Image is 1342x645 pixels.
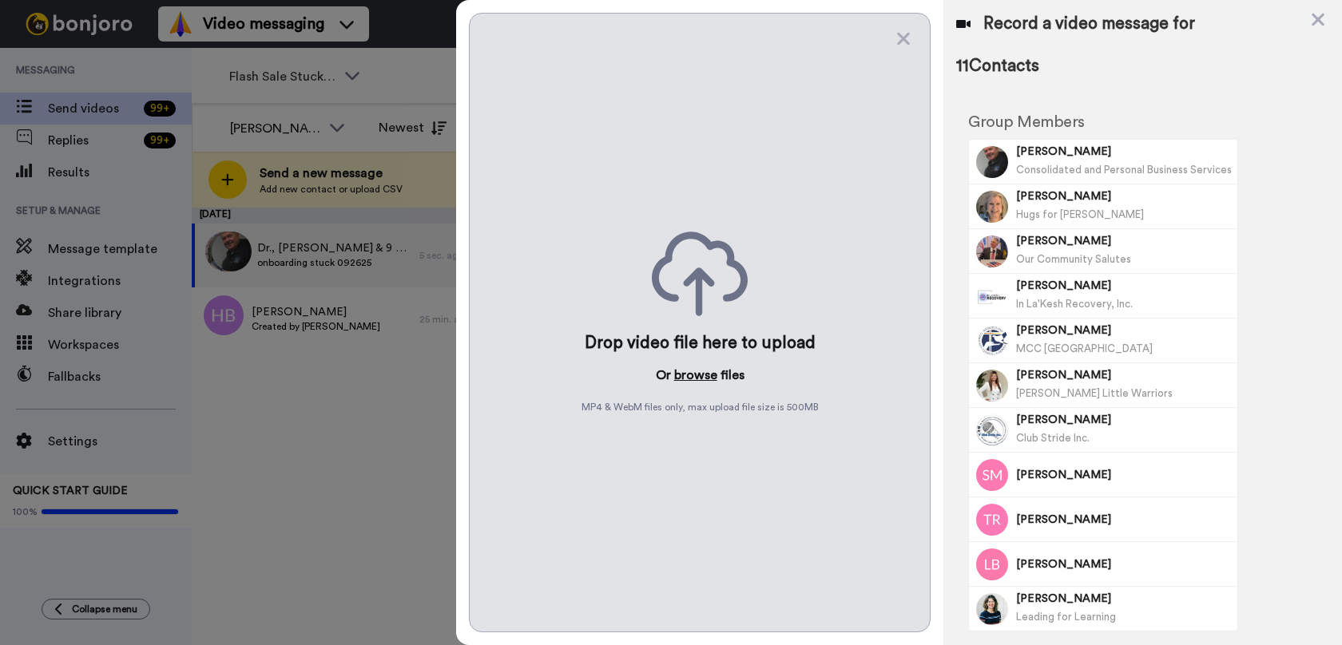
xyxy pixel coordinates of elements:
[976,325,1008,357] img: Image of Suzanne Christie
[976,146,1008,178] img: Image of Dr. Farrier
[1016,591,1232,607] span: [PERSON_NAME]
[976,191,1008,223] img: Image of Alexandra Saunders
[976,414,1008,446] img: Image of Rhonda Renfro
[1016,322,1232,338] span: [PERSON_NAME]
[1016,611,1116,622] span: Leading for Learning
[1016,299,1133,309] span: In La'Kesh Recovery, Inc.
[1016,278,1232,294] span: [PERSON_NAME]
[976,370,1008,402] img: Image of Kerrie Hill
[976,504,1008,536] img: Image of TeHanna Robinson
[1016,467,1232,483] span: [PERSON_NAME]
[1016,412,1232,428] span: [PERSON_NAME]
[585,332,816,354] div: Drop video file here to upload
[976,280,1008,312] img: Image of Delilah Burrowes
[1016,433,1090,443] span: Club Stride Inc.
[976,235,1008,267] img: Image of Kenneth Hartman
[976,459,1008,491] img: Image of Stacy Martin
[1016,343,1153,354] span: MCC [GEOGRAPHIC_DATA]
[976,593,1008,625] img: Image of Joan Schumann
[1016,388,1173,398] span: [PERSON_NAME] Little Warriors
[582,401,819,414] span: MP4 & WebM files only, max upload file size is 500 MB
[976,548,1008,580] img: Image of Lorette Baptiste
[1016,144,1232,160] span: [PERSON_NAME]
[1016,512,1232,528] span: [PERSON_NAME]
[1016,233,1232,249] span: [PERSON_NAME]
[1016,209,1144,220] span: Hugs for [PERSON_NAME]
[674,366,717,385] button: browse
[1016,556,1232,572] span: [PERSON_NAME]
[1016,164,1232,175] span: Consolidated and Personal Business Services
[1016,367,1232,383] span: [PERSON_NAME]
[968,113,1238,131] h2: Group Members
[1016,188,1232,204] span: [PERSON_NAME]
[656,366,744,385] p: Or files
[1016,254,1131,264] span: Our Community Salutes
